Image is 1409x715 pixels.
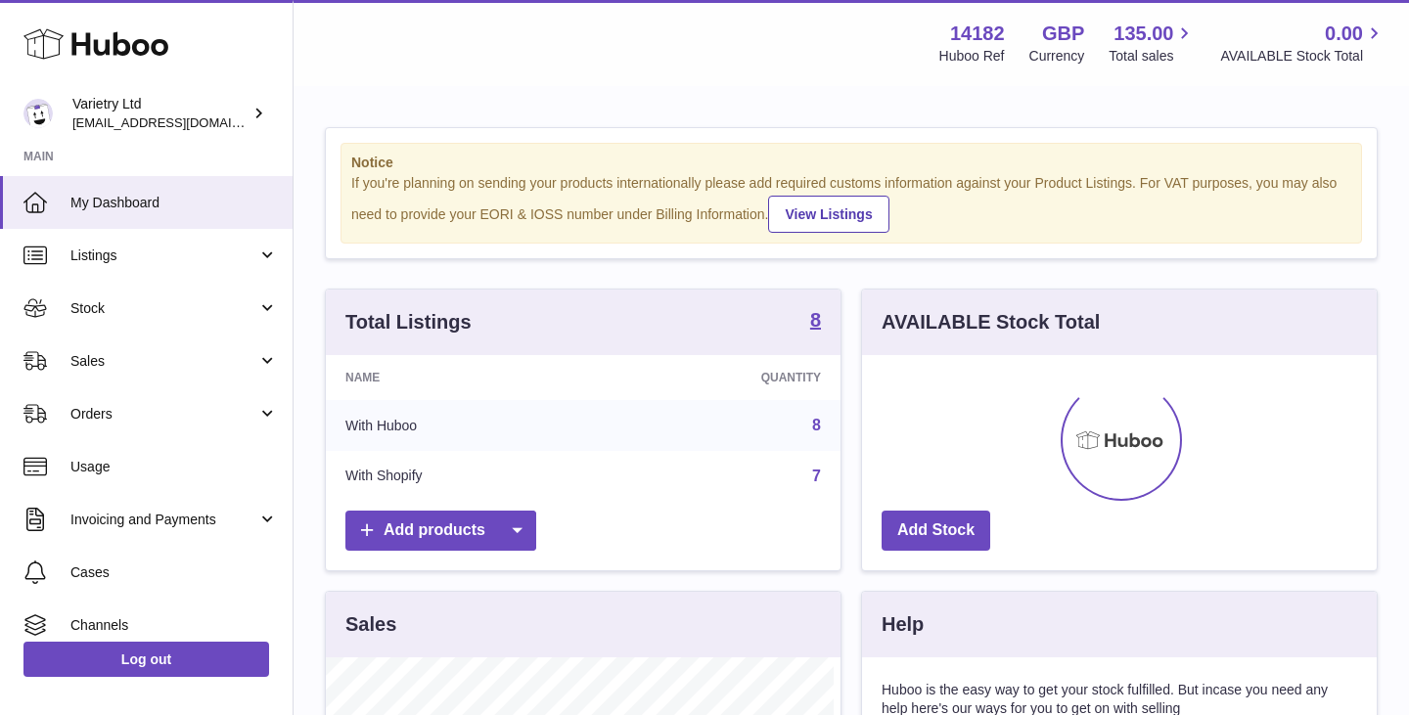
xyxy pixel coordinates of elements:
h3: Help [882,611,924,638]
span: Stock [70,299,257,318]
span: Channels [70,616,278,635]
span: Listings [70,246,257,265]
div: Varietry Ltd [72,95,249,132]
span: Orders [70,405,257,424]
h3: Sales [345,611,396,638]
strong: Notice [351,154,1351,172]
a: Add Stock [882,511,990,551]
a: 0.00 AVAILABLE Stock Total [1220,21,1386,66]
strong: 8 [810,310,821,330]
a: 135.00 Total sales [1109,21,1196,66]
span: Sales [70,352,257,371]
img: leith@varietry.com [23,99,53,128]
span: [EMAIL_ADDRESS][DOMAIN_NAME] [72,114,288,130]
span: 0.00 [1325,21,1363,47]
h3: Total Listings [345,309,472,335]
div: Currency [1029,47,1085,66]
td: With Shopify [326,451,604,502]
strong: GBP [1042,21,1084,47]
span: Total sales [1109,47,1196,66]
div: If you're planning on sending your products internationally please add required customs informati... [351,174,1351,233]
span: My Dashboard [70,194,278,212]
a: Add products [345,511,536,551]
a: 7 [812,468,821,484]
span: AVAILABLE Stock Total [1220,47,1386,66]
div: Huboo Ref [939,47,1005,66]
th: Quantity [604,355,841,400]
span: Usage [70,458,278,476]
a: 8 [810,310,821,334]
span: 135.00 [1114,21,1173,47]
th: Name [326,355,604,400]
a: Log out [23,642,269,677]
td: With Huboo [326,400,604,451]
a: View Listings [768,196,888,233]
strong: 14182 [950,21,1005,47]
span: Invoicing and Payments [70,511,257,529]
a: 8 [812,417,821,433]
span: Cases [70,563,278,582]
h3: AVAILABLE Stock Total [882,309,1100,335]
